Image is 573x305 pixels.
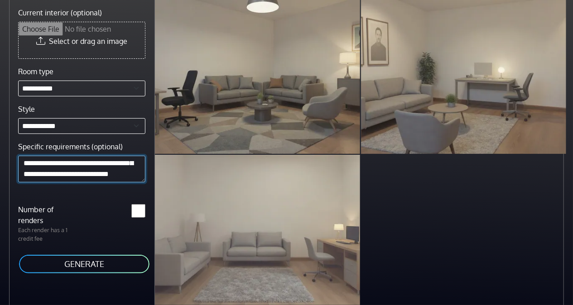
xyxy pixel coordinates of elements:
label: Specific requirements (optional) [18,141,123,152]
p: Each render has a 1 credit fee [13,226,82,243]
button: GENERATE [18,254,150,274]
label: Room type [18,66,53,77]
label: Current interior (optional) [18,7,102,18]
label: Style [18,104,35,114]
label: Number of renders [13,204,82,226]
